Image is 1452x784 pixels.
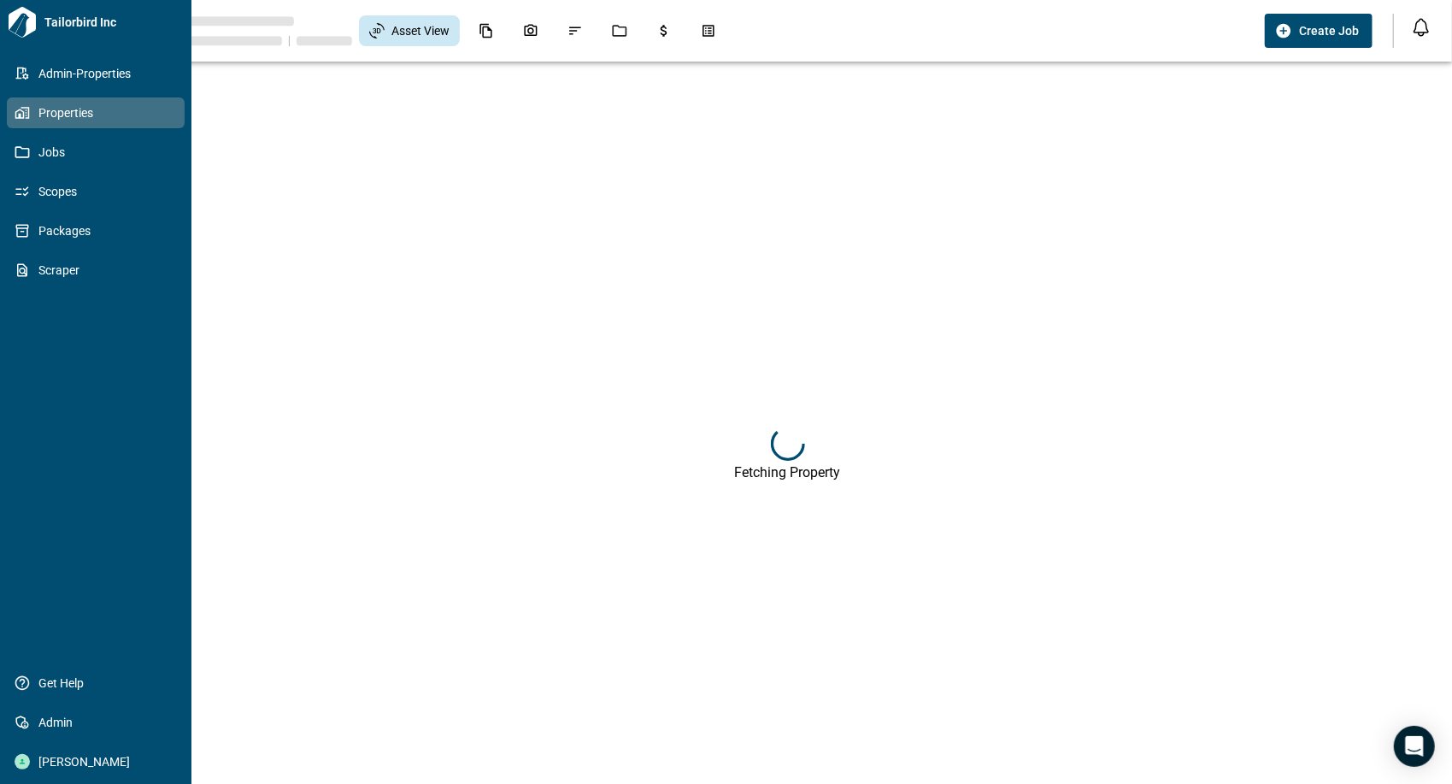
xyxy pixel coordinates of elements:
span: Jobs [30,144,168,161]
div: Asset View [359,15,460,46]
div: Open Intercom Messenger [1394,726,1435,767]
span: Create Job [1299,22,1359,39]
button: Create Job [1265,14,1373,48]
span: Scopes [30,183,168,200]
span: Get Help [30,675,168,692]
div: Budgets [646,16,682,45]
span: Properties [30,104,168,121]
div: Fetching Property [735,464,841,480]
a: Admin [7,707,185,738]
a: Scopes [7,176,185,207]
span: Scraper [30,262,168,279]
span: Asset View [391,22,450,39]
span: Admin [30,714,168,731]
span: Admin-Properties [30,65,168,82]
div: Jobs [602,16,638,45]
span: [PERSON_NAME] [30,753,168,770]
span: Packages [30,222,168,239]
a: Properties [7,97,185,128]
div: Photos [513,16,549,45]
button: Open notification feed [1408,14,1435,41]
a: Packages [7,215,185,246]
a: Admin-Properties [7,58,185,89]
div: Documents [468,16,504,45]
a: Scraper [7,255,185,286]
div: Takeoff Center [691,16,726,45]
span: Tailorbird Inc [38,14,185,31]
a: Jobs [7,137,185,168]
div: Issues & Info [557,16,593,45]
